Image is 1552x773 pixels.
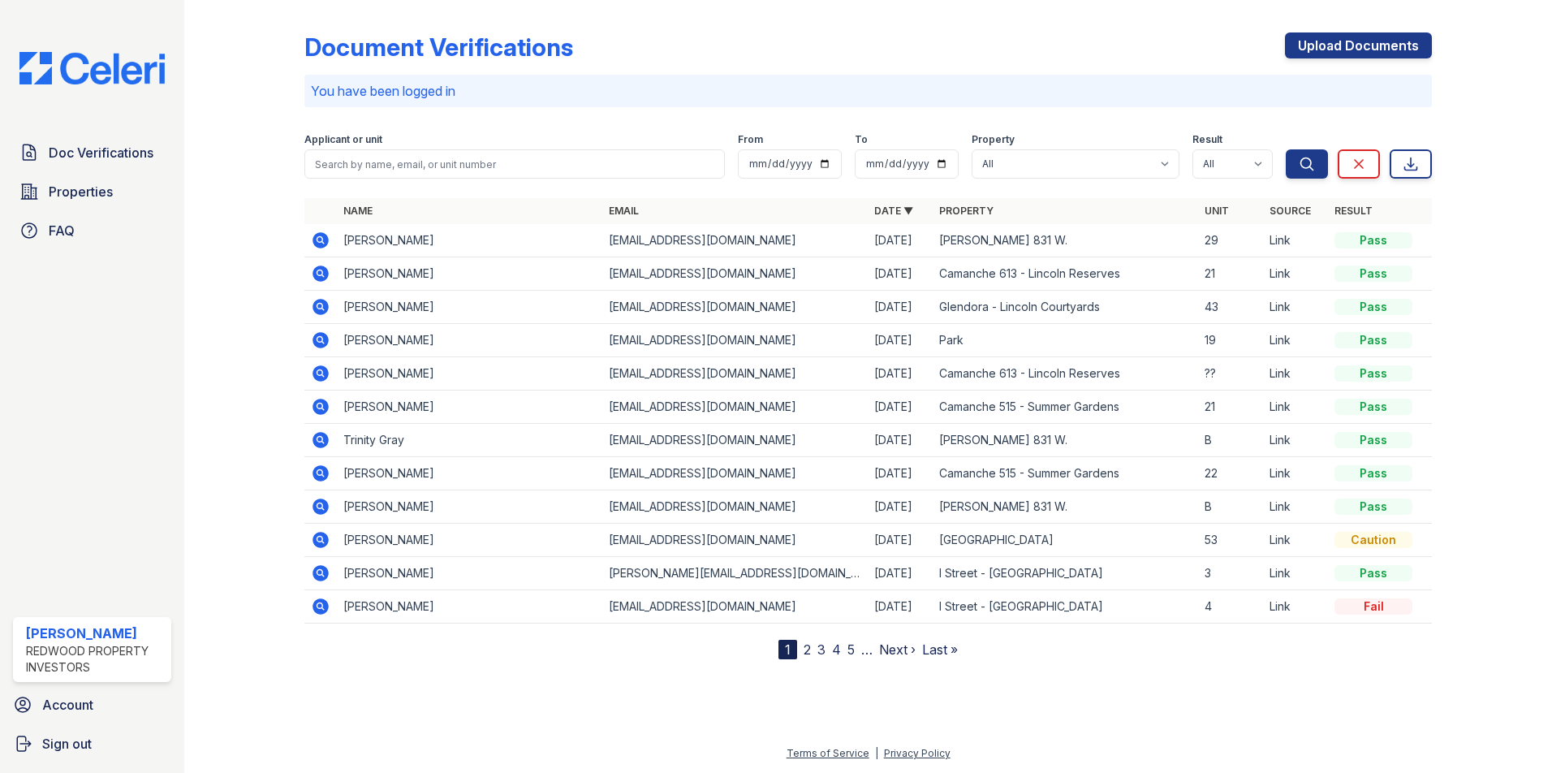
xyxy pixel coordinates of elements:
[884,747,951,759] a: Privacy Policy
[1334,499,1412,515] div: Pass
[1263,524,1328,557] td: Link
[738,133,763,146] label: From
[1198,391,1263,424] td: 21
[49,182,113,201] span: Properties
[861,640,873,659] span: …
[1263,324,1328,357] td: Link
[1263,224,1328,257] td: Link
[602,324,868,357] td: [EMAIL_ADDRESS][DOMAIN_NAME]
[26,643,165,676] div: Redwood Property Investors
[874,205,913,217] a: Date ▼
[1334,299,1412,315] div: Pass
[1263,490,1328,524] td: Link
[1198,457,1263,490] td: 22
[1334,332,1412,348] div: Pass
[609,205,639,217] a: Email
[939,205,994,217] a: Property
[337,524,602,557] td: [PERSON_NAME]
[602,457,868,490] td: [EMAIL_ADDRESS][DOMAIN_NAME]
[933,324,1198,357] td: Park
[1270,205,1311,217] a: Source
[602,357,868,391] td: [EMAIL_ADDRESS][DOMAIN_NAME]
[1198,357,1263,391] td: ??
[304,32,573,62] div: Document Verifications
[42,695,93,715] span: Account
[337,357,602,391] td: [PERSON_NAME]
[1263,424,1328,457] td: Link
[933,524,1198,557] td: [GEOGRAPHIC_DATA]
[337,324,602,357] td: [PERSON_NAME]
[337,490,602,524] td: [PERSON_NAME]
[602,490,868,524] td: [EMAIL_ADDRESS][DOMAIN_NAME]
[6,728,178,760] button: Sign out
[304,133,382,146] label: Applicant or unit
[1198,324,1263,357] td: 19
[875,747,878,759] div: |
[868,324,933,357] td: [DATE]
[13,214,171,247] a: FAQ
[13,136,171,169] a: Doc Verifications
[868,524,933,557] td: [DATE]
[1198,490,1263,524] td: B
[337,557,602,590] td: [PERSON_NAME]
[304,149,725,179] input: Search by name, email, or unit number
[879,641,916,658] a: Next ›
[1205,205,1229,217] a: Unit
[855,133,868,146] label: To
[868,424,933,457] td: [DATE]
[49,221,75,240] span: FAQ
[933,590,1198,624] td: I Street - [GEOGRAPHIC_DATA]
[868,557,933,590] td: [DATE]
[602,291,868,324] td: [EMAIL_ADDRESS][DOMAIN_NAME]
[1285,32,1432,58] a: Upload Documents
[1334,432,1412,448] div: Pass
[868,224,933,257] td: [DATE]
[933,291,1198,324] td: Glendora - Lincoln Courtyards
[1334,266,1412,282] div: Pass
[868,590,933,624] td: [DATE]
[337,224,602,257] td: [PERSON_NAME]
[804,641,811,658] a: 2
[602,257,868,291] td: [EMAIL_ADDRESS][DOMAIN_NAME]
[1198,557,1263,590] td: 3
[1198,291,1263,324] td: 43
[868,391,933,424] td: [DATE]
[311,81,1425,101] p: You have been logged in
[1334,465,1412,482] div: Pass
[778,640,797,659] div: 1
[26,624,165,643] div: [PERSON_NAME]
[817,641,826,658] a: 3
[868,291,933,324] td: [DATE]
[1263,557,1328,590] td: Link
[602,424,868,457] td: [EMAIL_ADDRESS][DOMAIN_NAME]
[1334,598,1412,615] div: Fail
[868,257,933,291] td: [DATE]
[1334,532,1412,548] div: Caution
[337,424,602,457] td: Trinity Gray
[602,391,868,424] td: [EMAIL_ADDRESS][DOMAIN_NAME]
[337,457,602,490] td: [PERSON_NAME]
[787,747,869,759] a: Terms of Service
[602,590,868,624] td: [EMAIL_ADDRESS][DOMAIN_NAME]
[1263,357,1328,391] td: Link
[337,291,602,324] td: [PERSON_NAME]
[1484,708,1536,757] iframe: chat widget
[933,490,1198,524] td: [PERSON_NAME] 831 W.
[933,457,1198,490] td: Camanche 515 - Summer Gardens
[343,205,373,217] a: Name
[933,224,1198,257] td: [PERSON_NAME] 831 W.
[337,590,602,624] td: [PERSON_NAME]
[1198,424,1263,457] td: B
[1334,205,1373,217] a: Result
[933,424,1198,457] td: [PERSON_NAME] 831 W.
[868,457,933,490] td: [DATE]
[337,391,602,424] td: [PERSON_NAME]
[933,391,1198,424] td: Camanche 515 - Summer Gardens
[933,257,1198,291] td: Camanche 613 - Lincoln Reserves
[868,490,933,524] td: [DATE]
[1263,257,1328,291] td: Link
[1263,457,1328,490] td: Link
[42,734,92,754] span: Sign out
[1263,391,1328,424] td: Link
[1334,232,1412,248] div: Pass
